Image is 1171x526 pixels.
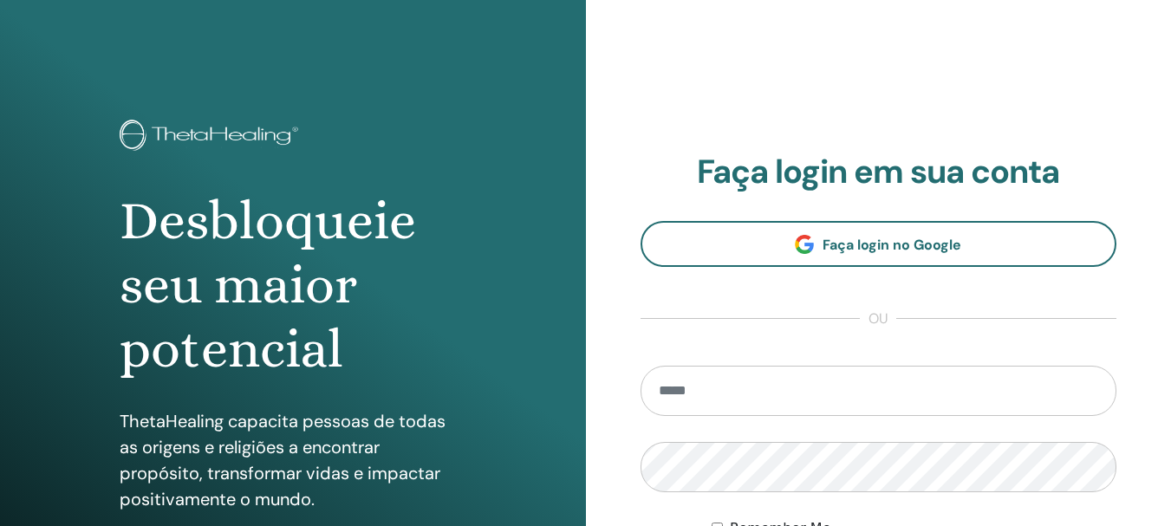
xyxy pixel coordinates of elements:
[120,189,466,382] h1: Desbloqueie seu maior potencial
[641,221,1117,267] a: Faça login no Google
[120,408,466,512] p: ThetaHealing capacita pessoas de todas as origens e religiões a encontrar propósito, transformar ...
[641,153,1117,192] h2: Faça login em sua conta
[860,308,896,329] span: ou
[823,236,961,254] span: Faça login no Google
